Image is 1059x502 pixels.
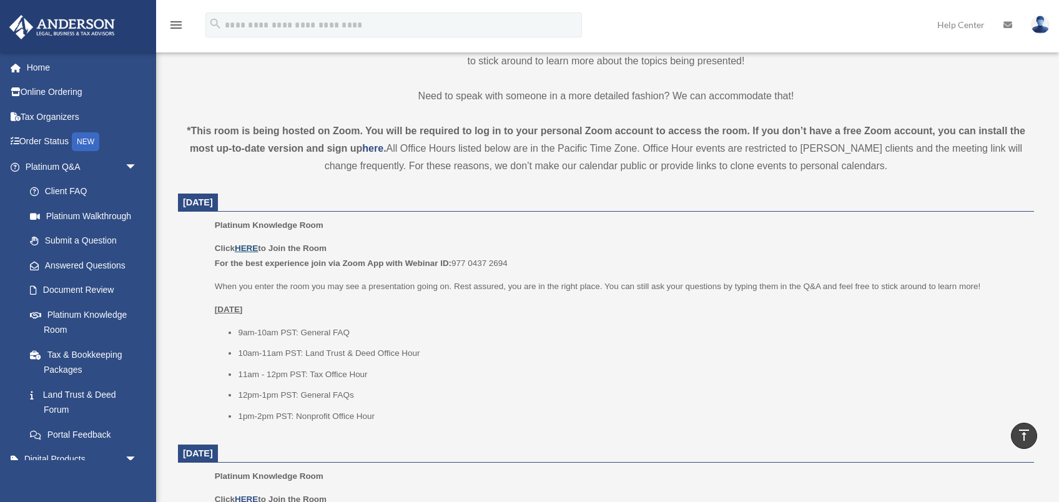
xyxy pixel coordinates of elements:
[17,278,156,303] a: Document Review
[238,388,1025,403] li: 12pm-1pm PST: General FAQs
[238,409,1025,424] li: 1pm-2pm PST: Nonprofit Office Hour
[9,154,156,179] a: Platinum Q&Aarrow_drop_down
[6,15,119,39] img: Anderson Advisors Platinum Portal
[1031,16,1050,34] img: User Pic
[178,87,1034,105] p: Need to speak with someone in a more detailed fashion? We can accommodate that!
[9,55,156,80] a: Home
[187,125,1025,154] strong: *This room is being hosted on Zoom. You will be required to log in to your personal Zoom account ...
[9,129,156,155] a: Order StatusNEW
[9,447,156,472] a: Digital Productsarrow_drop_down
[235,244,258,253] a: HERE
[9,104,156,129] a: Tax Organizers
[72,132,99,151] div: NEW
[215,471,323,481] span: Platinum Knowledge Room
[215,244,327,253] b: Click to Join the Room
[17,204,156,229] a: Platinum Walkthrough
[178,122,1034,175] div: All Office Hours listed below are in the Pacific Time Zone. Office Hour events are restricted to ...
[215,305,243,314] u: [DATE]
[17,302,150,342] a: Platinum Knowledge Room
[169,22,184,32] a: menu
[1011,423,1037,449] a: vertical_align_top
[9,80,156,105] a: Online Ordering
[362,143,383,154] a: here
[125,154,150,180] span: arrow_drop_down
[238,346,1025,361] li: 10am-11am PST: Land Trust & Deed Office Hour
[17,422,156,447] a: Portal Feedback
[17,253,156,278] a: Answered Questions
[215,258,451,268] b: For the best experience join via Zoom App with Webinar ID:
[183,197,213,207] span: [DATE]
[1017,428,1032,443] i: vertical_align_top
[17,382,156,422] a: Land Trust & Deed Forum
[383,143,386,154] strong: .
[215,220,323,230] span: Platinum Knowledge Room
[215,241,1025,270] p: 977 0437 2694
[209,17,222,31] i: search
[169,17,184,32] i: menu
[238,367,1025,382] li: 11am - 12pm PST: Tax Office Hour
[238,325,1025,340] li: 9am-10am PST: General FAQ
[215,279,1025,294] p: When you enter the room you may see a presentation going on. Rest assured, you are in the right p...
[183,448,213,458] span: [DATE]
[17,229,156,253] a: Submit a Question
[125,447,150,473] span: arrow_drop_down
[17,342,156,382] a: Tax & Bookkeeping Packages
[17,179,156,204] a: Client FAQ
